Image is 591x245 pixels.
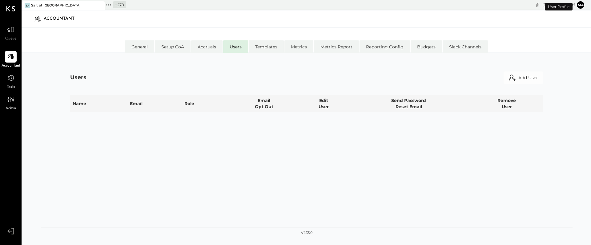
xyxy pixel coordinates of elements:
th: Edit User [300,95,347,112]
span: Admin [6,106,16,111]
span: 4 : 23 [557,2,569,8]
th: Send Password Reset Email [347,95,470,112]
div: Sa [25,3,30,8]
th: Role [182,95,228,112]
th: Email Opt Out [228,95,300,112]
span: Queue [5,36,17,42]
th: Email [127,95,182,112]
div: [DATE] [542,2,575,8]
li: General [125,40,154,53]
li: Templates [249,40,284,53]
div: User Profile [545,3,573,10]
li: Users [223,40,248,53]
button: MA [577,1,584,9]
li: Reporting Config [360,40,410,53]
li: Setup CoA [155,40,191,53]
div: + 278 [113,1,126,8]
a: Queue [0,24,21,42]
li: Accruals [191,40,223,53]
a: Admin [0,93,21,111]
div: copy link [535,2,541,8]
a: Accountant [0,51,21,69]
div: Users [70,74,86,82]
a: Tasks [0,72,21,90]
li: Metrics Report [314,40,359,53]
div: Accountant [44,14,81,24]
li: Slack Channels [443,40,488,53]
th: Remove User [470,95,543,112]
div: Salt at [GEOGRAPHIC_DATA] [31,3,81,8]
span: Accountant [2,63,20,69]
th: Name [70,95,127,112]
span: pm [570,2,575,7]
span: Tasks [7,84,15,90]
div: v 4.35.0 [301,231,312,235]
button: Add User [504,71,543,84]
li: Budgets [411,40,442,53]
li: Metrics [284,40,313,53]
